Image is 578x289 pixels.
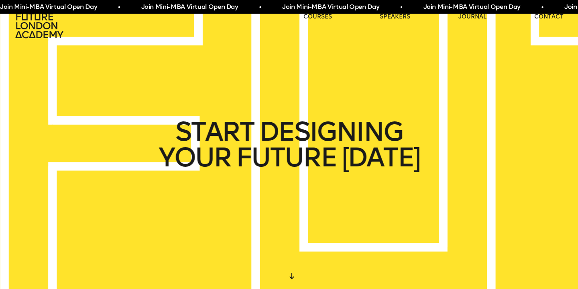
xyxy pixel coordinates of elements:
[458,13,486,21] a: journal
[303,13,332,21] a: courses
[342,145,419,170] span: [DATE]
[159,145,231,170] span: YOUR
[259,119,403,145] span: DESIGNING
[541,2,543,12] span: •
[175,119,254,145] span: START
[236,145,336,170] span: FUTURE
[400,2,402,12] span: •
[534,13,564,21] a: contact
[380,13,410,21] a: speakers
[259,2,261,12] span: •
[118,2,120,12] span: •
